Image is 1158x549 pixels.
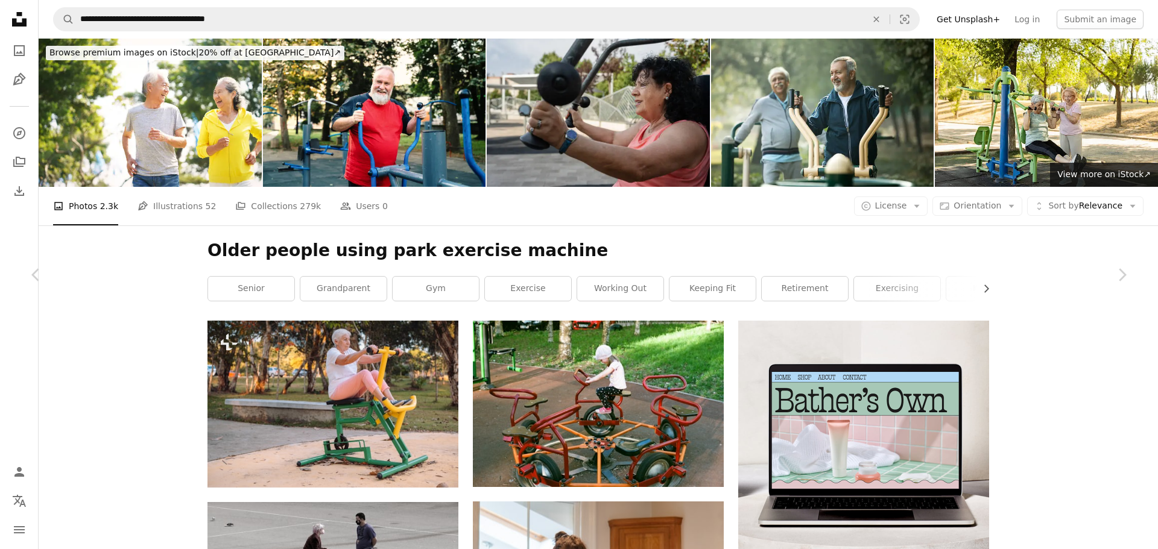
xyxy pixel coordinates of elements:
img: Senior man working out in outdoor gym on a step machine [263,39,486,187]
button: Orientation [932,196,1022,216]
a: Get Unsplash+ [929,10,1007,29]
a: gym [393,277,479,301]
h1: Older people using park exercise machine [207,240,989,262]
a: Browse premium images on iStock|20% off at [GEOGRAPHIC_DATA]↗ [39,39,352,67]
a: keep fit [946,277,1033,301]
img: Senior women exercising together at outdoor gym in public park [935,39,1158,187]
a: Collections [7,150,31,174]
form: Find visuals sitewide [53,7,920,31]
a: Log in / Sign up [7,460,31,484]
span: Browse premium images on iStock | [49,48,198,57]
a: exercising [854,277,940,301]
a: Illustrations [7,67,31,92]
img: girl riding ride on toy [473,321,724,486]
a: exercise [485,277,571,301]
a: Log in [1007,10,1047,29]
button: Submit an image [1057,10,1144,29]
span: 0 [382,199,388,213]
a: Users 0 [340,187,388,225]
a: retirement [762,277,848,301]
button: Visual search [890,8,919,31]
a: girl riding ride on toy [473,398,724,409]
a: keeping fit [669,277,756,301]
img: a woman is sitting on a stationary exercise bike [207,321,458,488]
button: scroll list to the right [975,277,989,301]
a: grandparent [300,277,387,301]
a: Explore [7,121,31,145]
button: Sort byRelevance [1027,196,1144,216]
span: 279k [300,199,321,213]
button: Menu [7,518,31,542]
button: Clear [863,8,890,31]
span: License [875,201,907,210]
button: License [854,196,928,216]
a: a woman is sitting on a stationary exercise bike [207,398,458,409]
img: old couple jogging outdoors [39,39,262,187]
a: Collections 279k [235,187,321,225]
a: Illustrations 52 [138,187,216,225]
span: Sort by [1048,201,1078,210]
a: Photos [7,39,31,63]
a: senior [208,277,294,301]
div: 20% off at [GEOGRAPHIC_DATA] ↗ [46,46,344,60]
img: Senior woman exercising with fitness equipment outdoors at the park [487,39,710,187]
img: Old men in sportswear exercising at outdoor gym [711,39,934,187]
span: Orientation [954,201,1001,210]
span: 52 [206,199,217,213]
a: View more on iStock↗ [1050,163,1158,187]
a: working out [577,277,663,301]
span: View more on iStock ↗ [1057,169,1151,179]
span: Relevance [1048,200,1122,212]
button: Language [7,489,31,513]
a: Next [1086,217,1158,333]
button: Search Unsplash [54,8,74,31]
a: Download History [7,179,31,203]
